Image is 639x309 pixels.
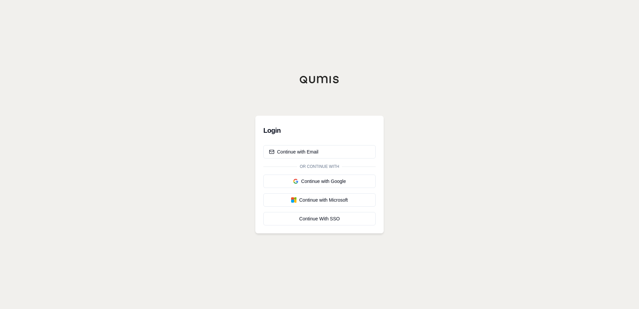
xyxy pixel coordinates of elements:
div: Continue With SSO [269,215,370,222]
button: Continue with Microsoft [263,193,376,207]
a: Continue With SSO [263,212,376,225]
span: Or continue with [297,164,342,169]
img: Qumis [299,76,340,84]
button: Continue with Email [263,145,376,159]
div: Continue with Google [269,178,370,185]
button: Continue with Google [263,175,376,188]
div: Continue with Email [269,148,318,155]
h3: Login [263,124,376,137]
div: Continue with Microsoft [269,197,370,203]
